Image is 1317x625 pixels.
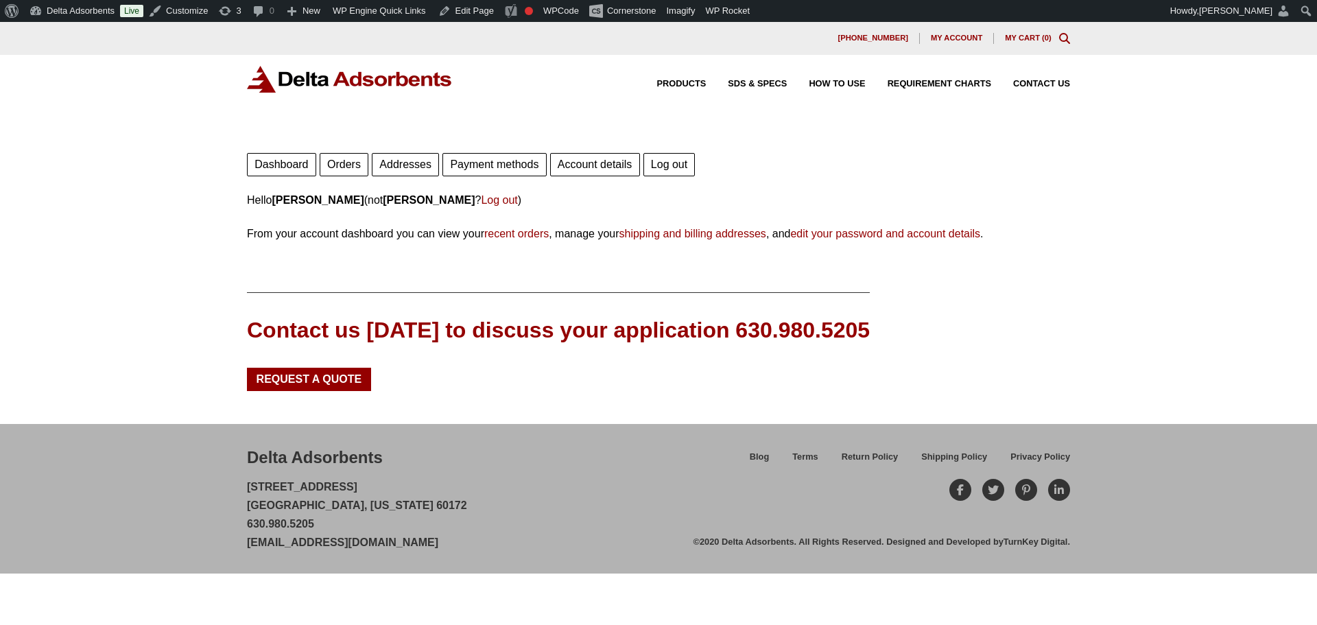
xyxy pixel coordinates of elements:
a: Live [120,5,143,17]
a: [EMAIL_ADDRESS][DOMAIN_NAME] [247,536,438,548]
nav: Account pages [247,150,1070,176]
a: Requirement Charts [866,80,991,89]
a: How to Use [787,80,865,89]
span: Request a Quote [257,374,362,385]
span: Blog [750,453,769,462]
a: TurnKey Digital [1004,536,1068,547]
a: Orders [320,153,368,176]
a: Addresses [372,153,439,176]
a: My Cart (0) [1005,34,1052,42]
div: ©2020 Delta Adsorbents. All Rights Reserved. Designed and Developed by . [693,536,1070,548]
div: Toggle Modal Content [1059,33,1070,44]
a: Privacy Policy [999,449,1070,473]
a: Contact Us [991,80,1070,89]
a: Log out [481,194,517,206]
a: SDS & SPECS [706,80,787,89]
a: Blog [738,449,781,473]
span: Privacy Policy [1010,453,1070,462]
div: Contact us [DATE] to discuss your application 630.980.5205 [247,315,870,346]
p: Hello (not ? ) [247,191,1070,209]
span: Shipping Policy [921,453,987,462]
a: Dashboard [247,153,316,176]
span: How to Use [809,80,865,89]
div: Focus keyphrase not set [525,7,533,15]
span: Terms [792,453,818,462]
a: Terms [781,449,829,473]
a: Log out [643,153,696,176]
span: Return Policy [842,453,899,462]
span: My account [931,34,982,42]
a: shipping and billing addresses [619,228,766,239]
strong: [PERSON_NAME] [272,194,364,206]
a: Payment methods [442,153,546,176]
span: 0 [1045,34,1049,42]
a: Products [635,80,707,89]
span: Requirement Charts [888,80,991,89]
p: [STREET_ADDRESS] [GEOGRAPHIC_DATA], [US_STATE] 60172 630.980.5205 [247,477,467,552]
a: recent orders [484,228,549,239]
a: edit your password and account details [790,228,980,239]
a: Shipping Policy [910,449,999,473]
div: Delta Adsorbents [247,446,383,469]
span: [PERSON_NAME] [1199,5,1272,16]
span: Contact Us [1013,80,1070,89]
span: SDS & SPECS [728,80,787,89]
span: [PHONE_NUMBER] [838,34,908,42]
a: Account details [550,153,640,176]
a: Return Policy [830,449,910,473]
a: [PHONE_NUMBER] [827,33,920,44]
strong: [PERSON_NAME] [383,194,475,206]
span: Products [657,80,707,89]
a: Request a Quote [247,368,371,391]
p: From your account dashboard you can view your , manage your , and . [247,224,1070,243]
a: My account [920,33,994,44]
img: Delta Adsorbents [247,66,453,93]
